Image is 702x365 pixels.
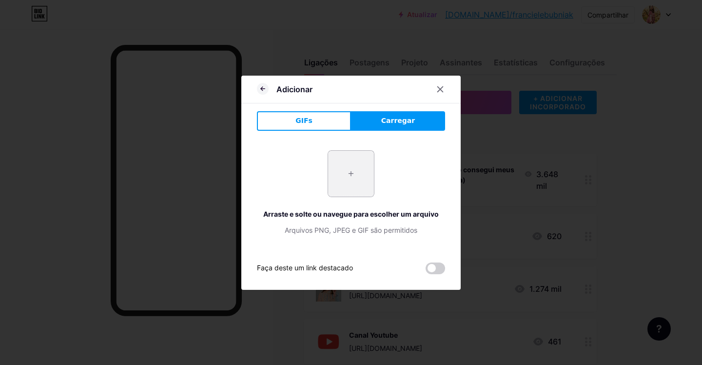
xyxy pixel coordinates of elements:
font: Carregar [381,117,415,124]
font: Arquivos PNG, JPEG e GIF são permitidos [285,226,417,234]
font: Adicionar [276,84,312,94]
button: Carregar [351,111,445,131]
font: Faça deste um link destacado [257,264,353,272]
button: GIFs [257,111,351,131]
font: Arraste e solte ou navegue para escolher um arquivo [263,210,439,218]
font: GIFs [295,117,312,124]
